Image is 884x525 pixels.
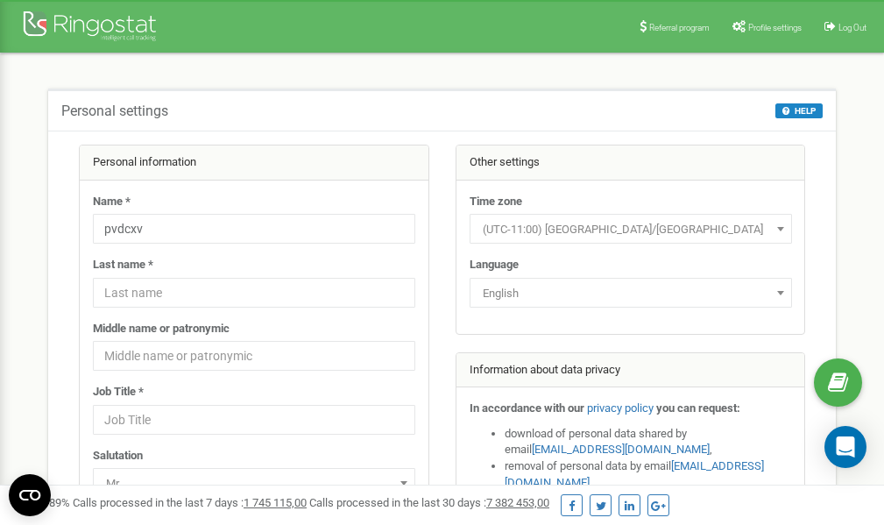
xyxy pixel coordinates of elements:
[775,103,823,118] button: HELP
[93,321,230,337] label: Middle name or patronymic
[9,474,51,516] button: Open CMP widget
[93,341,415,371] input: Middle name or patronymic
[470,278,792,308] span: English
[476,281,786,306] span: English
[93,278,415,308] input: Last name
[505,458,792,491] li: removal of personal data by email ,
[309,496,549,509] span: Calls processed in the last 30 days :
[456,145,805,181] div: Other settings
[486,496,549,509] u: 7 382 453,00
[824,426,866,468] div: Open Intercom Messenger
[93,448,143,465] label: Salutation
[456,353,805,388] div: Information about data privacy
[93,214,415,244] input: Name
[470,214,792,244] span: (UTC-11:00) Pacific/Midway
[73,496,307,509] span: Calls processed in the last 7 days :
[93,257,153,273] label: Last name *
[93,384,144,401] label: Job Title *
[470,401,584,415] strong: In accordance with our
[61,103,168,119] h5: Personal settings
[532,443,710,456] a: [EMAIL_ADDRESS][DOMAIN_NAME]
[505,426,792,458] li: download of personal data shared by email ,
[656,401,740,415] strong: you can request:
[93,194,131,210] label: Name *
[99,472,409,496] span: Mr.
[93,468,415,498] span: Mr.
[470,257,519,273] label: Language
[244,496,307,509] u: 1 745 115,00
[748,23,802,32] span: Profile settings
[470,194,522,210] label: Time zone
[93,405,415,435] input: Job Title
[587,401,654,415] a: privacy policy
[838,23,866,32] span: Log Out
[80,145,428,181] div: Personal information
[649,23,710,32] span: Referral program
[476,217,786,242] span: (UTC-11:00) Pacific/Midway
